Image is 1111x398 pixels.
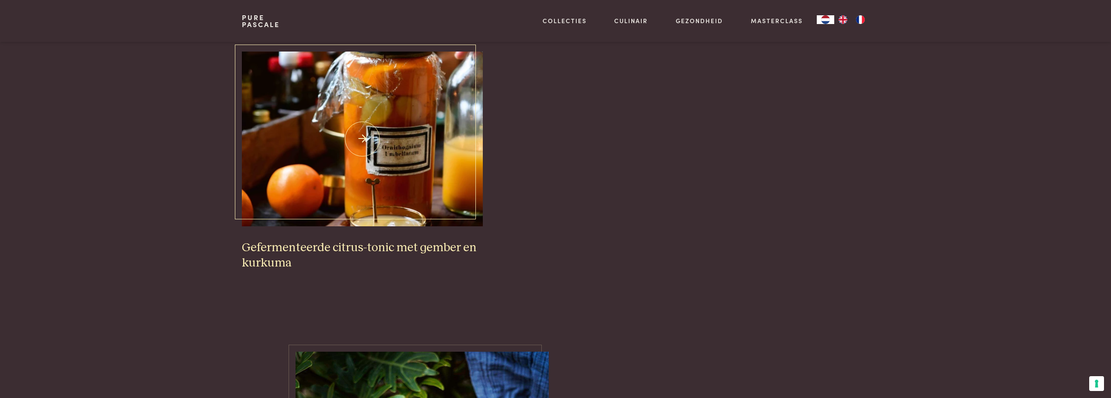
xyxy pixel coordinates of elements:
[834,15,869,24] ul: Language list
[817,15,834,24] a: NL
[676,16,723,25] a: Gezondheid
[817,15,869,24] aside: Language selected: Nederlands
[242,240,483,270] h3: Gefermenteerde citrus-tonic met gember en kurkuma
[614,16,648,25] a: Culinair
[543,16,587,25] a: Collecties
[852,15,869,24] a: FR
[834,15,852,24] a: EN
[817,15,834,24] div: Language
[242,52,483,270] a: Gefermenteerde citrus-tonic met gember en kurkuma Gefermenteerde citrus-tonic met gember en kurkuma
[242,14,280,28] a: PurePascale
[242,52,483,226] img: Gefermenteerde citrus-tonic met gember en kurkuma
[1089,376,1104,391] button: Uw voorkeuren voor toestemming voor trackingtechnologieën
[751,16,803,25] a: Masterclass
